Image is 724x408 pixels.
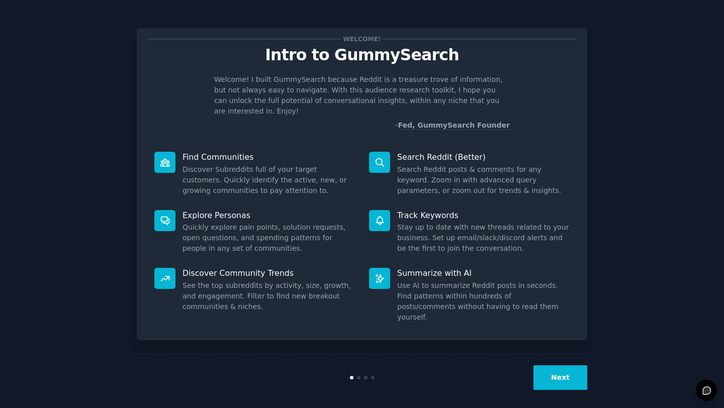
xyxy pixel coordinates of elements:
[397,152,570,162] p: Search Reddit (Better)
[147,46,577,64] p: Intro to GummySearch
[397,210,570,221] p: Track Keywords
[183,152,355,162] p: Find Communities
[397,222,570,254] dd: Stay up to date with new threads related to your business. Set up email/slack/discord alerts and ...
[397,280,570,323] dd: Use AI to summarize Reddit posts in seconds. Find patterns within hundreds of posts/comments with...
[397,164,570,196] dd: Search Reddit posts & comments for any keyword. Zoom in with advanced query parameters, or zoom o...
[183,210,355,221] p: Explore Personas
[214,74,510,117] p: Welcome! I built GummySearch because Reddit is a treasure trove of information, but not always ea...
[183,268,355,278] p: Discover Community Trends
[341,34,383,44] span: Welcome!
[183,164,355,196] dd: Discover Subreddits full of your target customers. Quickly identify the active, new, or growing c...
[183,280,355,312] dd: See the top subreddits by activity, size, growth, and engagement. Filter to find new breakout com...
[395,120,510,131] div: -
[183,222,355,254] dd: Quickly explore pain points, solution requests, open questions, and spending patterns for people ...
[533,365,587,390] button: Next
[397,268,570,278] p: Summarize with AI
[398,121,510,130] a: Fed, GummySearch Founder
